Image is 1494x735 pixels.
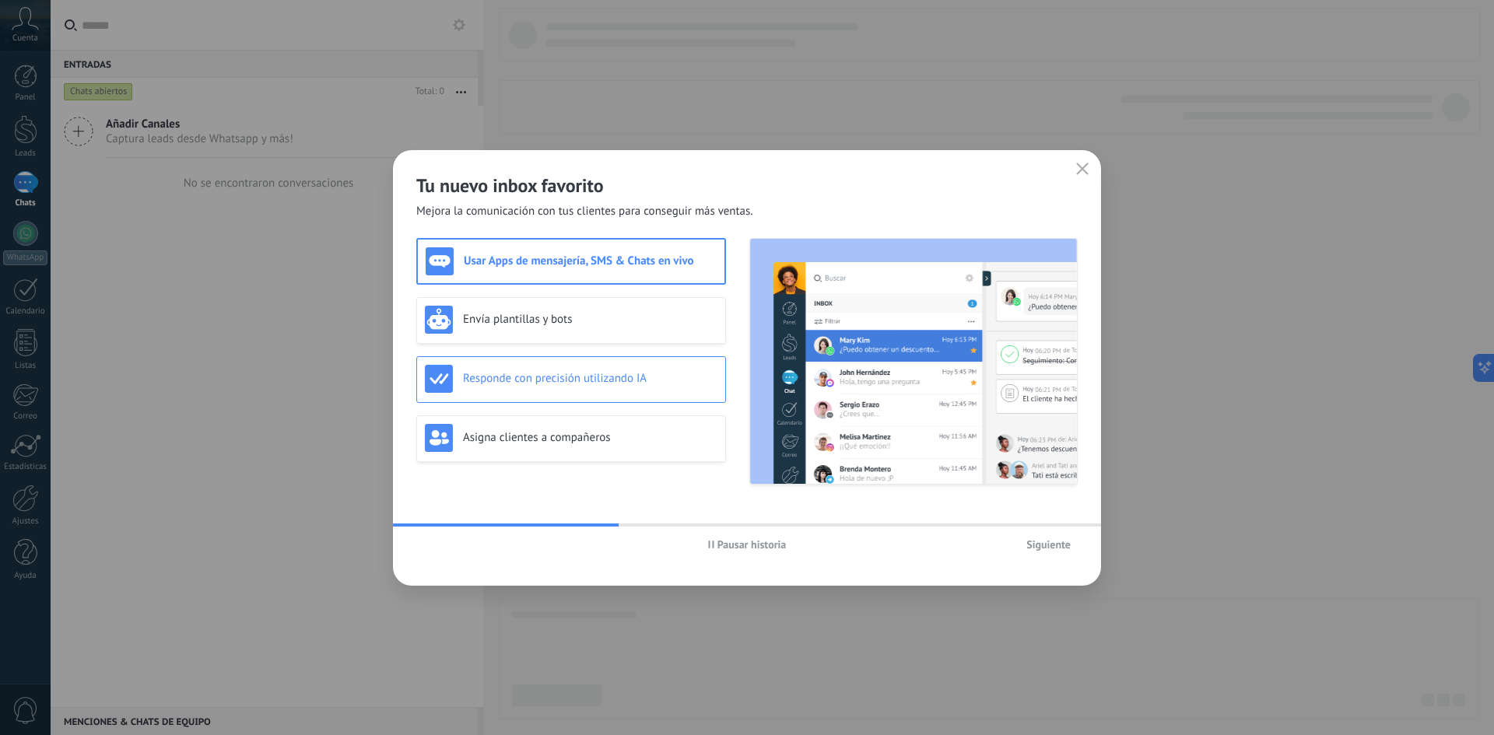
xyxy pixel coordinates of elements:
[463,312,717,327] h3: Envía plantillas y bots
[464,254,717,268] h3: Usar Apps de mensajería, SMS & Chats en vivo
[463,430,717,445] h3: Asigna clientes a compañeros
[1026,539,1071,550] span: Siguiente
[416,173,1078,198] h2: Tu nuevo inbox favorito
[717,539,787,550] span: Pausar historia
[416,204,753,219] span: Mejora la comunicación con tus clientes para conseguir más ventas.
[463,371,717,386] h3: Responde con precisión utilizando IA
[701,533,794,556] button: Pausar historia
[1019,533,1078,556] button: Siguiente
